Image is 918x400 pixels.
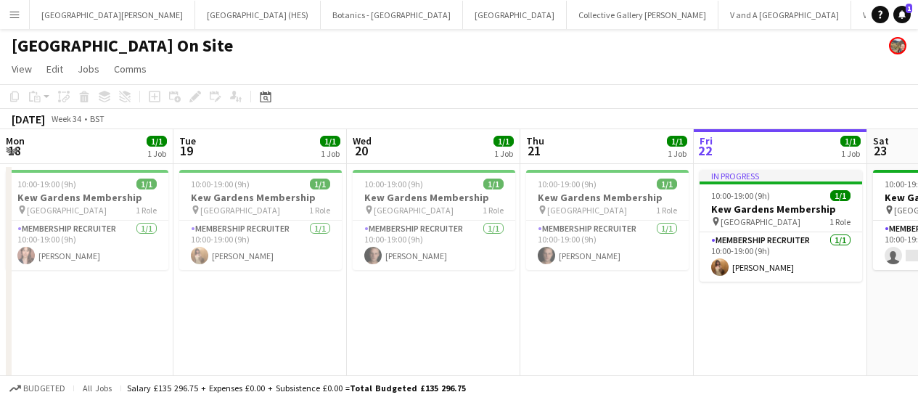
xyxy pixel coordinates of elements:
span: 1/1 [136,179,157,189]
span: 1 Role [483,205,504,216]
span: 1/1 [320,136,340,147]
span: 23 [871,142,889,159]
app-job-card: 10:00-19:00 (9h)1/1Kew Gardens Membership [GEOGRAPHIC_DATA]1 RoleMembership Recruiter1/110:00-19:... [6,170,168,270]
span: Jobs [78,62,99,75]
span: Budgeted [23,383,65,393]
button: V and A [GEOGRAPHIC_DATA] [718,1,851,29]
app-job-card: In progress10:00-19:00 (9h)1/1Kew Gardens Membership [GEOGRAPHIC_DATA]1 RoleMembership Recruiter1... [700,170,862,282]
div: Salary £135 296.75 + Expenses £0.00 + Subsistence £0.00 = [127,383,466,393]
span: 1/1 [667,136,687,147]
span: 10:00-19:00 (9h) [364,179,423,189]
h3: Kew Gardens Membership [6,191,168,204]
app-card-role: Membership Recruiter1/110:00-19:00 (9h)[PERSON_NAME] [526,221,689,270]
a: Edit [41,60,69,78]
span: 1/1 [310,179,330,189]
span: 10:00-19:00 (9h) [17,179,76,189]
app-card-role: Membership Recruiter1/110:00-19:00 (9h)[PERSON_NAME] [179,221,342,270]
app-user-avatar: Alyce Paton [889,37,906,54]
button: [GEOGRAPHIC_DATA] (HES) [195,1,321,29]
span: [GEOGRAPHIC_DATA] [547,205,627,216]
app-card-role: Membership Recruiter1/110:00-19:00 (9h)[PERSON_NAME] [700,232,862,282]
span: [GEOGRAPHIC_DATA] [200,205,280,216]
button: Budgeted [7,380,67,396]
span: Thu [526,134,544,147]
button: Botanics - [GEOGRAPHIC_DATA] [321,1,463,29]
span: 1/1 [493,136,514,147]
a: Comms [108,60,152,78]
span: Comms [114,62,147,75]
span: 1 Role [829,216,851,227]
h3: Kew Gardens Membership [526,191,689,204]
span: 1 [906,4,912,13]
div: 1 Job [494,148,513,159]
span: 18 [4,142,25,159]
span: Tue [179,134,196,147]
button: Collective Gallery [PERSON_NAME] [567,1,718,29]
app-card-role: Membership Recruiter1/110:00-19:00 (9h)[PERSON_NAME] [6,221,168,270]
span: [GEOGRAPHIC_DATA] [374,205,454,216]
div: In progress [700,170,862,181]
div: [DATE] [12,112,45,126]
span: Week 34 [48,113,84,124]
span: Mon [6,134,25,147]
span: 1 Role [136,205,157,216]
span: 1/1 [657,179,677,189]
span: 21 [524,142,544,159]
h3: Kew Gardens Membership [179,191,342,204]
span: 20 [351,142,372,159]
app-job-card: 10:00-19:00 (9h)1/1Kew Gardens Membership [GEOGRAPHIC_DATA]1 RoleMembership Recruiter1/110:00-19:... [179,170,342,270]
span: Sat [873,134,889,147]
div: 1 Job [668,148,687,159]
span: [GEOGRAPHIC_DATA] [721,216,800,227]
app-card-role: Membership Recruiter1/110:00-19:00 (9h)[PERSON_NAME] [353,221,515,270]
span: 10:00-19:00 (9h) [191,179,250,189]
span: 1/1 [830,190,851,201]
h3: Kew Gardens Membership [353,191,515,204]
span: 1/1 [483,179,504,189]
span: View [12,62,32,75]
a: 1 [893,6,911,23]
span: 1 Role [309,205,330,216]
span: All jobs [80,383,115,393]
app-job-card: 10:00-19:00 (9h)1/1Kew Gardens Membership [GEOGRAPHIC_DATA]1 RoleMembership Recruiter1/110:00-19:... [526,170,689,270]
span: 22 [697,142,713,159]
a: View [6,60,38,78]
span: Edit [46,62,63,75]
span: Wed [353,134,372,147]
div: 1 Job [841,148,860,159]
a: Jobs [72,60,105,78]
span: Fri [700,134,713,147]
span: 1/1 [147,136,167,147]
span: [GEOGRAPHIC_DATA] [27,205,107,216]
app-job-card: 10:00-19:00 (9h)1/1Kew Gardens Membership [GEOGRAPHIC_DATA]1 RoleMembership Recruiter1/110:00-19:... [353,170,515,270]
span: 10:00-19:00 (9h) [711,190,770,201]
span: 1 Role [656,205,677,216]
span: 10:00-19:00 (9h) [538,179,597,189]
button: [GEOGRAPHIC_DATA] [463,1,567,29]
button: [GEOGRAPHIC_DATA][PERSON_NAME] [30,1,195,29]
div: BST [90,113,104,124]
div: 1 Job [147,148,166,159]
h3: Kew Gardens Membership [700,203,862,216]
div: 1 Job [321,148,340,159]
span: 19 [177,142,196,159]
span: 1/1 [840,136,861,147]
span: Total Budgeted £135 296.75 [350,383,466,393]
h1: [GEOGRAPHIC_DATA] On Site [12,35,233,57]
